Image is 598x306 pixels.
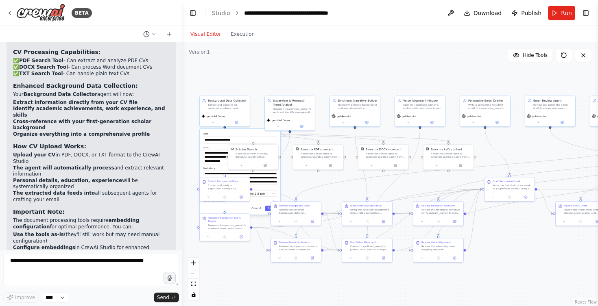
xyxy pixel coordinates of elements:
[216,234,233,239] button: No output available
[188,279,199,289] button: fit view
[431,147,462,151] div: Search a txt's content
[355,120,378,125] button: Open in side panel
[306,256,319,260] button: Open in side panel
[24,91,97,97] strong: Background Data Collector
[466,187,482,216] g: Edge from b0a0f05a-39ba-4969-8727-d6f234b0b140 to 4c05c7a1-ac9a-4c8a-ab7a-1eb1c6c269a6
[223,129,450,142] g: Edge from a06a8c36-bdaf-40fe-938f-75b0e4b20fab to 001f27a2-91e6-4df7-b2d8-df16de9bd0f4
[501,195,518,200] button: No output available
[13,217,169,230] p: The document processing tools require for optimal performance. You can:
[384,163,406,168] button: Open in side panel
[203,191,277,197] button: Google Gemini - gemini/gemini-2.5-pro
[199,177,250,202] div: Collect Background DataExtract and analyze {applicant_name}'s CV document to collect comprehensiv...
[13,208,65,215] strong: Important Note:
[271,201,321,226] div: Review Background DataReview the collected background data for {applicant_name} to ensure complet...
[13,91,169,98] p: Your agent will now:
[208,180,238,183] div: Collect Background Data
[13,119,151,131] strong: Cross-reference with your first-generation scholar background
[15,294,35,301] span: Improve
[290,124,313,129] button: Open in side panel
[13,131,150,137] strong: Organize everything into a comprehensive profile
[474,9,502,17] span: Download
[16,4,65,22] img: Logo
[330,95,380,127] div: Emotional Narrative BuilderTransform personal background and aspirations into a compelling, heart...
[189,49,210,55] div: Version 1
[203,146,277,149] label: Goal
[203,200,225,203] span: Advanced Options
[550,120,574,125] button: Open in side panel
[548,6,575,20] button: Run
[323,187,482,252] g: Edge from 50c6c68c-40e7-4b16-b72c-d1e16ae39a8a to 4c05c7a1-ac9a-4c8a-ab7a-1eb1c6c269a6
[342,238,393,263] div: Map Value AlignmentConnect {applicant_name}'s profile, skills, and social impact goals with {supe...
[208,98,247,102] div: Background Data Collector
[448,256,462,260] button: Open in side panel
[186,29,226,39] button: Visual Editor
[377,219,391,224] button: Open in side panel
[395,212,410,216] g: Edge from 3220279a-9d4b-422b-a90e-de5c6ee63f90 to b0a0f05a-39ba-4969-8727-d6f234b0b140
[508,6,545,20] button: Publish
[430,219,447,224] button: No output available
[468,98,508,102] div: Persuasive Email Drafter
[19,58,63,63] strong: PDF Search Tool
[212,9,336,17] nav: breadcrumb
[358,256,375,260] button: No output available
[377,256,391,260] button: Open in side panel
[216,195,233,200] button: No output available
[13,245,75,250] strong: Configure embeddings
[493,180,520,183] div: Draft Persuasive Email
[13,232,64,237] strong: Use the tools as-is
[273,107,312,114] div: Research {supervisor_name}'s work and identify emerging AI trends relevant to {research_area} to ...
[13,82,138,89] strong: Enhanced Background Data Collection:
[421,245,461,251] div: Review the value alignment mapping between {applicant_name} and {supervisor_name} to ensure maxim...
[203,132,277,135] label: Role
[13,143,86,150] strong: How CV Upload Works:
[249,206,264,211] button: Cancel
[208,216,247,223] div: Research Supervisor and AI Trends
[188,258,199,300] div: React Flow controls
[403,103,443,110] div: Connect {applicant_name}'s profile, skills, and social impact goals with {supervisor_name}'s rese...
[287,219,304,224] button: No output available
[575,300,597,304] a: React Flow attribution
[561,9,572,17] span: Run
[13,178,122,183] strong: Personal details, education, experience
[154,293,179,302] button: Send
[508,49,552,62] button: Hide Tools
[301,152,341,158] div: A tool that can be used to semantic search a query from a PDF's content.
[337,115,351,118] span: gpt-4o-mini
[226,29,260,39] button: Execution
[163,29,176,39] button: Start a new chat
[293,144,344,170] div: PDFSearchToolSearch a PDF's contentA tool that can be used to semantic search a query from a PDF'...
[279,245,319,251] div: Review the supervisor research and AI trends analysis for accuracy, relevance, and strategic alig...
[13,165,169,178] li: and extract relevant information
[203,199,277,203] button: Advanced Options
[519,195,533,200] button: Open in side panel
[3,292,39,303] button: Improve
[187,7,199,19] button: Hide left sidebar
[342,201,393,226] div: Build Emotional NarrativeUsing the collected background data, craft a compelling personal story t...
[395,248,410,252] g: Edge from 168c3789-3263-4116-94aa-db935c11f23c to 5ee3d392-acd9-4c7a-a2aa-e5563eadc795
[279,241,310,244] div: Review Research Analysis
[421,208,461,215] div: Review the emotional narrative for {applicant_name} to ensure it authentically represents their f...
[430,256,447,260] button: No output available
[350,208,390,215] div: Using the collected background data, craft a compelling personal story that highlights {applicant...
[460,95,511,127] div: Persuasive Email DrafterWrite a compelling first draft email to {supervisor_name} that combines e...
[466,187,482,252] g: Edge from 5ee3d392-acd9-4c7a-a2aa-e5563eadc795 to 4c05c7a1-ac9a-4c8a-ab7a-1eb1c6c269a6
[467,115,481,118] span: gpt-4o-mini
[564,204,587,207] div: Review Email Draft
[164,272,176,284] button: Click to speak your automation idea
[533,103,573,110] div: Review and polish the email draft to ensure maximum persuasive impact, perfect grammar, optimal f...
[338,98,378,102] div: Emotional Narrative Builder
[323,248,339,252] g: Edge from 50c6c68c-40e7-4b16-b72c-d1e16ae39a8a to 168c3789-3263-4116-94aa-db935c11f23c
[413,201,464,226] div: Review Emotional NarrativeReview the emotional narrative for {applicant_name} to ensure it authen...
[13,152,169,165] li: in PDF, DOCX, or TXT format to the CrewAI Studio
[13,58,169,77] p: ✅ - Can extract and analyze PDF CVs ✅ - Can process Word document CVs ✅ - Can handle plain text CVs
[199,213,250,241] div: Research Supervisor and AI TrendsResearch {supervisor_name}'s academic work, publications, and re...
[212,10,230,16] a: Studio
[485,120,509,125] button: Open in side panel
[532,115,546,118] span: gpt-4o-mini
[580,7,591,19] button: Show right sidebar
[483,129,511,175] g: Edge from 4d0edb40-a15e-416f-9532-c48829b5ad8a to 4c05c7a1-ac9a-4c8a-ab7a-1eb1c6c269a6
[19,64,68,70] strong: DOCX Search Tool
[13,178,169,190] li: will be systematically organized
[358,144,409,170] div: DOCXSearchToolSearch a DOCX's contentA tool that can be used to semantic search a query from a DO...
[208,224,247,230] div: Research {supervisor_name}'s academic work, publications, and research interests. Then identify 2...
